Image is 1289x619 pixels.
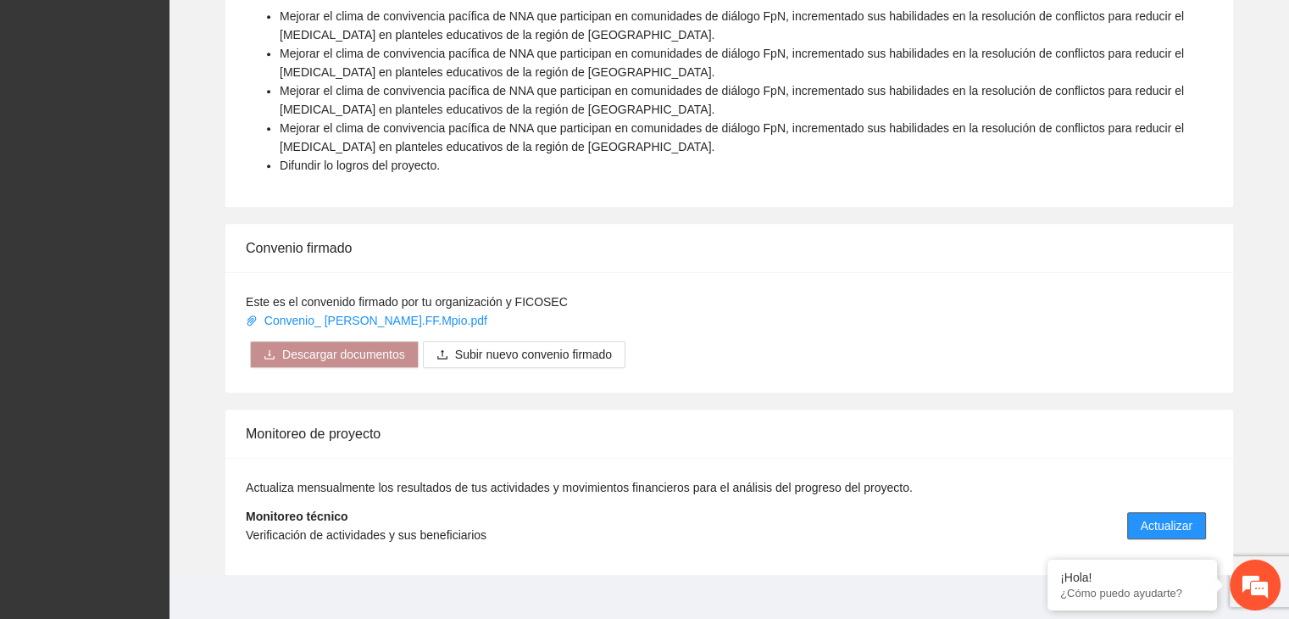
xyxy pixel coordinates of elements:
[1141,516,1192,535] span: Actualizar
[423,341,625,368] button: uploadSubir nuevo convenio firmado
[455,345,612,364] span: Subir nuevo convenio firmado
[246,224,1213,272] div: Convenio firmado
[264,349,275,362] span: download
[246,295,568,309] span: Este es el convenido firmado por tu organización y FICOSEC
[436,349,448,362] span: upload
[246,410,1213,458] div: Monitoreo de proyecto
[246,528,486,542] span: Verificación de actividades y sus beneficiarios
[1060,587,1204,599] p: ¿Cómo puedo ayudarte?
[280,84,1184,116] span: Mejorar el clima de convivencia pacífica de NNA que participan en comunidades de diálogo FpN, inc...
[1060,571,1204,584] div: ¡Hola!
[280,159,440,172] span: Difundir lo logros del proyecto.
[250,341,419,368] button: downloadDescargar documentos
[1127,512,1206,539] button: Actualizar
[280,47,1184,79] span: Mejorar el clima de convivencia pacífica de NNA que participan en comunidades de diálogo FpN, inc...
[280,121,1184,153] span: Mejorar el clima de convivencia pacífica de NNA que participan en comunidades de diálogo FpN, inc...
[282,345,405,364] span: Descargar documentos
[246,314,491,327] a: Convenio_ [PERSON_NAME].FF.Mpio.pdf
[423,348,625,361] span: uploadSubir nuevo convenio firmado
[246,315,258,326] span: paper-clip
[246,510,348,523] strong: Monitoreo técnico
[246,481,913,494] span: Actualiza mensualmente los resultados de tus actividades y movimientos financieros para el anális...
[280,9,1184,42] span: Mejorar el clima de convivencia pacífica de NNA que participan en comunidades de diálogo FpN, inc...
